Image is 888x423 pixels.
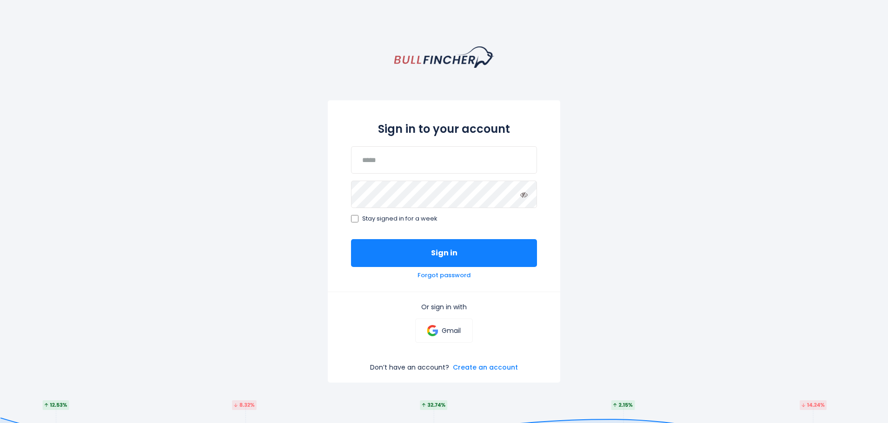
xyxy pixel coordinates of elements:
[351,239,537,267] button: Sign in
[442,326,461,335] p: Gmail
[415,319,472,343] a: Gmail
[351,303,537,311] p: Or sign in with
[362,215,437,223] span: Stay signed in for a week
[417,272,471,280] a: Forgot password
[370,363,449,371] p: Don’t have an account?
[351,121,537,137] h2: Sign in to your account
[351,215,358,222] input: Stay signed in for a week
[453,363,518,371] a: Create an account
[394,46,494,68] a: homepage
